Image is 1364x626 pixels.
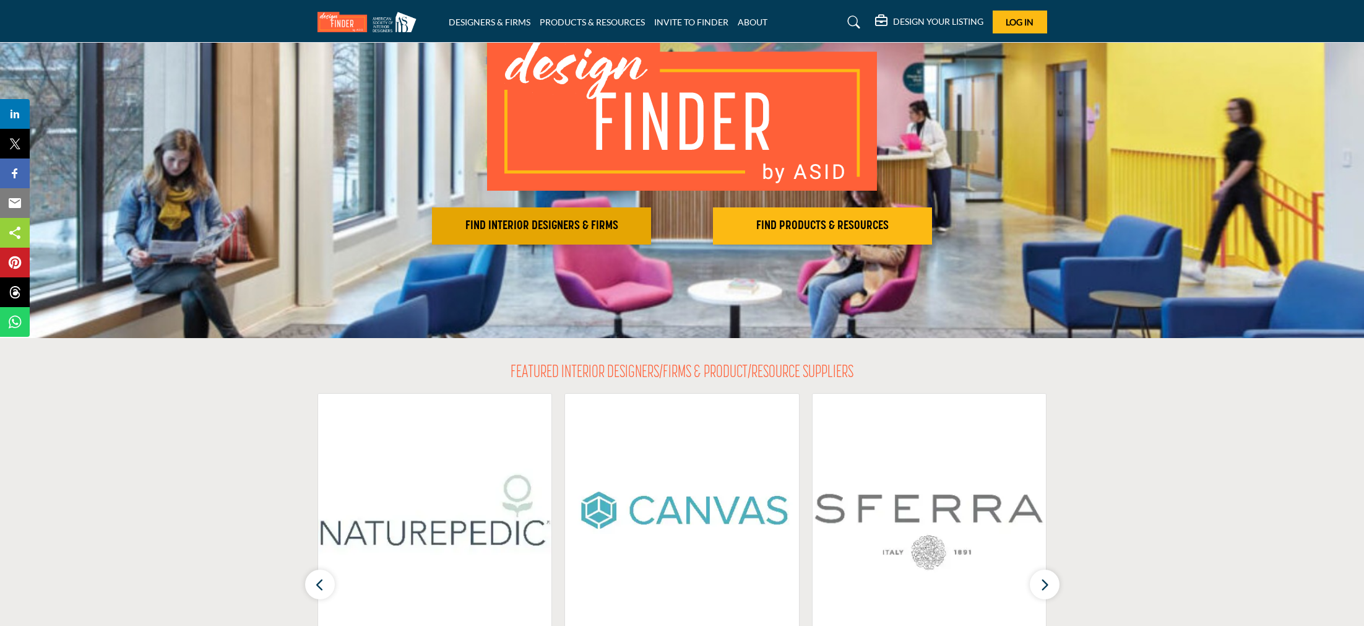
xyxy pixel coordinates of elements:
button: FIND PRODUCTS & RESOURCES [713,207,932,245]
a: ABOUT [738,17,767,27]
h2: FEATURED INTERIOR DESIGNERS/FIRMS & PRODUCT/RESOURCE SUPPLIERS [511,363,853,384]
button: FIND INTERIOR DESIGNERS & FIRMS [432,207,651,245]
a: INVITE TO FINDER [654,17,728,27]
a: PRODUCTS & RESOURCES [540,17,645,27]
img: Site Logo [317,12,423,32]
img: image [487,30,877,191]
h2: FIND PRODUCTS & RESOURCES [717,219,928,233]
div: DESIGN YOUR LISTING [875,15,983,30]
a: DESIGNERS & FIRMS [449,17,530,27]
span: Log In [1006,17,1034,27]
a: Search [835,12,868,32]
h5: DESIGN YOUR LISTING [893,16,983,27]
button: Log In [993,11,1047,33]
h2: FIND INTERIOR DESIGNERS & FIRMS [436,219,647,233]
